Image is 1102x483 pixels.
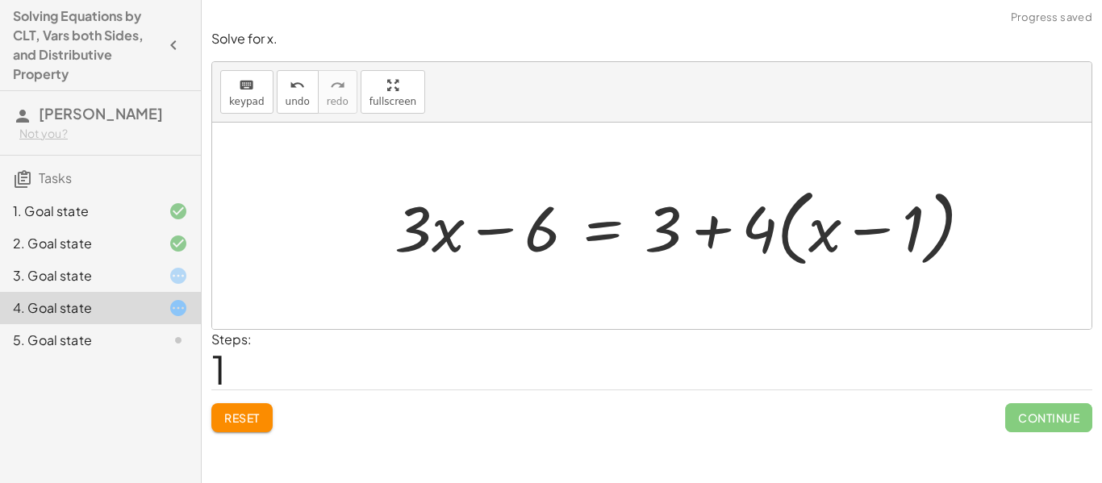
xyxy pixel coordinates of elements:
span: keypad [229,96,265,107]
div: Not you? [19,126,188,142]
i: Task finished and correct. [169,202,188,221]
span: Progress saved [1011,10,1092,26]
i: Task not started. [169,331,188,350]
div: 1. Goal state [13,202,143,221]
button: redoredo [318,70,357,114]
div: 3. Goal state [13,266,143,285]
span: fullscreen [369,96,416,107]
i: keyboard [239,76,254,95]
span: redo [327,96,349,107]
button: Reset [211,403,273,432]
div: 4. Goal state [13,298,143,318]
i: redo [330,76,345,95]
span: Tasks [39,169,72,186]
h4: Solving Equations by CLT, Vars both Sides, and Distributive Property [13,6,159,84]
span: Reset [224,410,260,425]
button: keyboardkeypad [220,70,273,114]
div: 5. Goal state [13,331,143,350]
span: 1 [211,344,226,393]
span: undo [286,96,310,107]
p: Solve for x. [211,30,1092,48]
label: Steps: [211,331,252,348]
i: undo [290,76,305,95]
i: Task started. [169,298,188,318]
i: Task started. [169,266,188,285]
button: fullscreen [361,70,425,114]
span: [PERSON_NAME] [39,104,163,123]
button: undoundo [277,70,319,114]
i: Task finished and correct. [169,234,188,253]
div: 2. Goal state [13,234,143,253]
